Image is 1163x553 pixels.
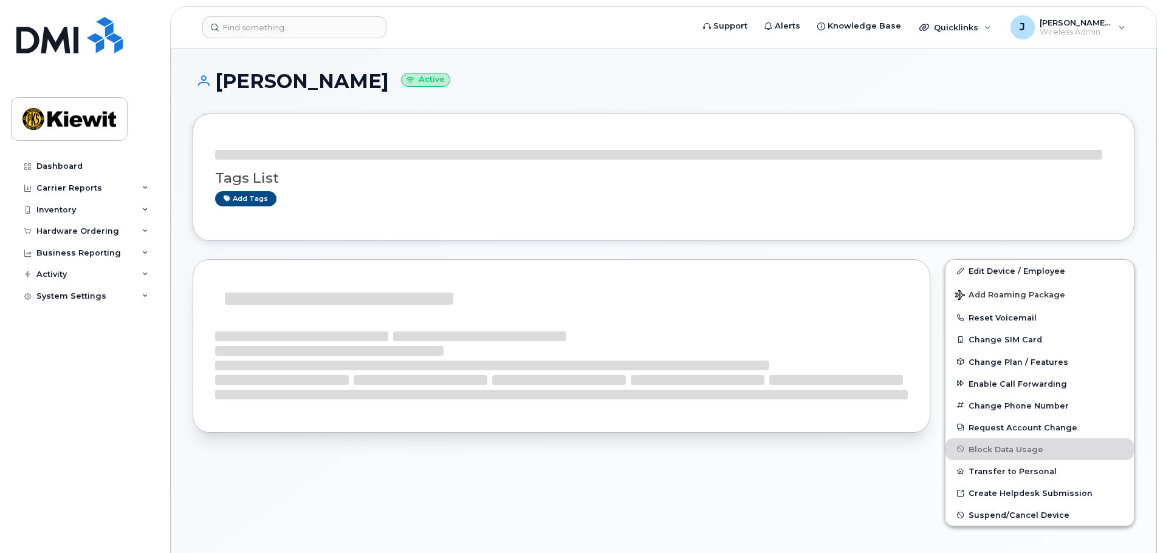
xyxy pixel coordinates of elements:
[945,307,1134,328] button: Reset Voicemail
[945,460,1134,482] button: Transfer to Personal
[969,511,1069,520] span: Suspend/Cancel Device
[945,282,1134,307] button: Add Roaming Package
[955,290,1065,302] span: Add Roaming Package
[945,395,1134,416] button: Change Phone Number
[401,73,450,87] small: Active
[945,351,1134,373] button: Change Plan / Features
[945,482,1134,504] a: Create Helpdesk Submission
[193,70,1134,92] h1: [PERSON_NAME]
[945,504,1134,526] button: Suspend/Cancel Device
[969,357,1068,366] span: Change Plan / Features
[215,191,276,206] a: Add tags
[945,328,1134,350] button: Change SIM Card
[969,379,1067,388] span: Enable Call Forwarding
[945,416,1134,438] button: Request Account Change
[945,373,1134,395] button: Enable Call Forwarding
[215,171,1112,186] h3: Tags List
[945,260,1134,282] a: Edit Device / Employee
[945,438,1134,460] button: Block Data Usage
